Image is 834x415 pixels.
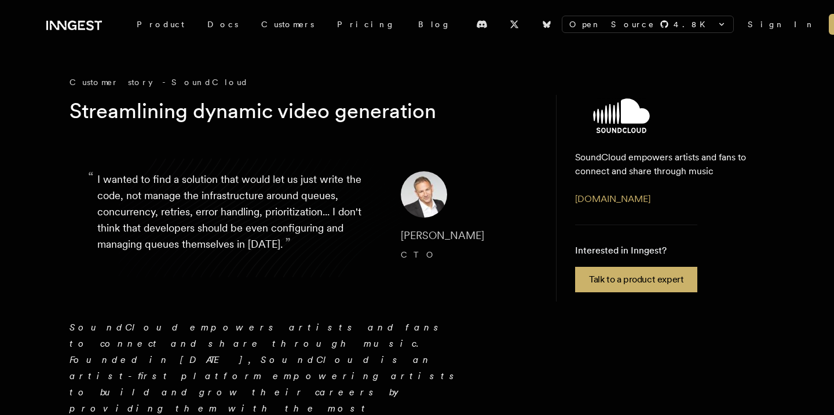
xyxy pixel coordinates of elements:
[69,76,533,88] div: Customer story - SoundCloud
[502,15,527,34] a: X
[125,14,196,35] div: Product
[674,19,712,30] span: 4.8 K
[748,19,815,30] a: Sign In
[469,15,495,34] a: Discord
[401,171,447,218] img: Image of Matthew Drooker
[69,97,514,125] h1: Streamlining dynamic video generation
[575,193,650,204] a: [DOMAIN_NAME]
[250,14,325,35] a: Customers
[401,250,439,259] span: CTO
[97,171,382,264] p: I wanted to find a solution that would let us just write the code, not manage the infrastructure ...
[575,150,746,178] p: SoundCloud empowers artists and fans to connect and share through music
[575,267,697,292] a: Talk to a product expert
[569,19,655,30] span: Open Source
[552,98,691,133] img: SoundCloud's logo
[285,234,291,251] span: ”
[534,15,559,34] a: Bluesky
[401,229,484,241] span: [PERSON_NAME]
[88,174,94,181] span: “
[196,14,250,35] a: Docs
[325,14,407,35] a: Pricing
[407,14,462,35] a: Blog
[575,244,697,258] p: Interested in Inngest?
